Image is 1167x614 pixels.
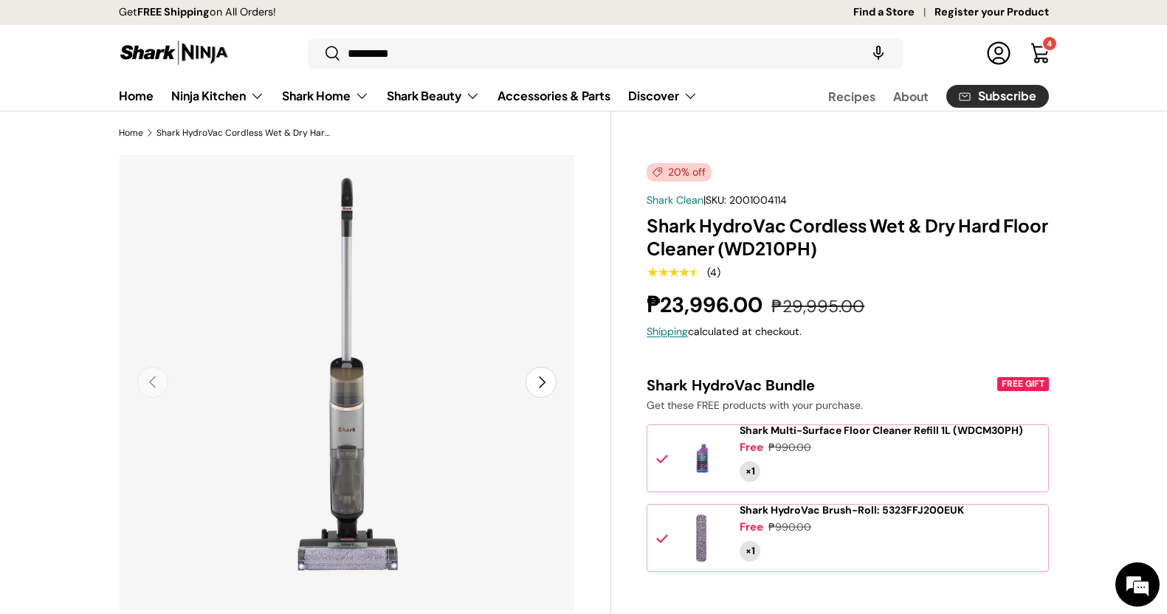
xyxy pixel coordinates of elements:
span: Shark HydroVac Brush-Roll: 5323FFJ200EUK [740,503,964,517]
a: Shipping [647,325,688,338]
div: Shark HydroVac Bundle [647,376,994,395]
speech-search-button: Search by voice [855,37,902,69]
a: Register your Product [934,4,1049,21]
a: Ninja Kitchen [171,81,264,111]
a: Shark HydroVac Cordless Wet & Dry Hard Floor Cleaner (WD210PH) [156,128,334,137]
a: Shark Clean [647,193,703,207]
div: Quantity [740,461,760,482]
a: Shark Beauty [387,81,480,111]
div: 4.5 out of 5.0 stars [647,266,699,279]
div: ₱990.00 [768,440,811,455]
div: FREE GIFT [997,377,1048,391]
span: Get these FREE products with your purchase. [647,399,863,412]
summary: Discover [619,81,706,111]
span: Subscribe [978,90,1036,102]
a: Find a Store [853,4,934,21]
div: (4) [707,267,720,278]
a: Home [119,81,154,110]
span: | [703,193,787,207]
a: Home [119,128,143,137]
summary: Ninja Kitchen [162,81,273,111]
img: Shark Ninja Philippines [119,38,230,67]
span: 4 [1047,38,1052,49]
summary: Shark Home [273,81,378,111]
a: Shark Home [282,81,369,111]
div: ₱990.00 [768,520,811,535]
a: Shark Multi-Surface Floor Cleaner Refill 1L (WDCM30PH) [740,424,1023,437]
summary: Shark Beauty [378,81,489,111]
div: calculated at checkout. [647,324,1048,339]
a: Subscribe [946,85,1049,108]
a: Recipes [828,82,875,111]
span: 20% off [647,163,712,182]
a: Shark HydroVac Brush-Roll: 5323FFJ200EUK [740,504,964,517]
nav: Primary [119,81,698,111]
strong: ₱23,996.00 [647,291,766,319]
a: Discover [628,81,698,111]
div: Free [740,520,763,535]
strong: FREE Shipping [137,5,210,18]
span: ★★★★★ [647,265,699,280]
a: About [893,82,929,111]
nav: Secondary [793,81,1049,111]
div: Free [740,440,763,455]
a: Accessories & Parts [498,81,610,110]
s: ₱29,995.00 [771,295,864,317]
span: SKU: [706,193,726,207]
p: Get on All Orders! [119,4,276,21]
div: Quantity [740,541,760,562]
span: 2001004114 [729,193,787,207]
nav: Breadcrumbs [119,126,612,139]
h1: Shark HydroVac Cordless Wet & Dry Hard Floor Cleaner (WD210PH) [647,214,1048,260]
